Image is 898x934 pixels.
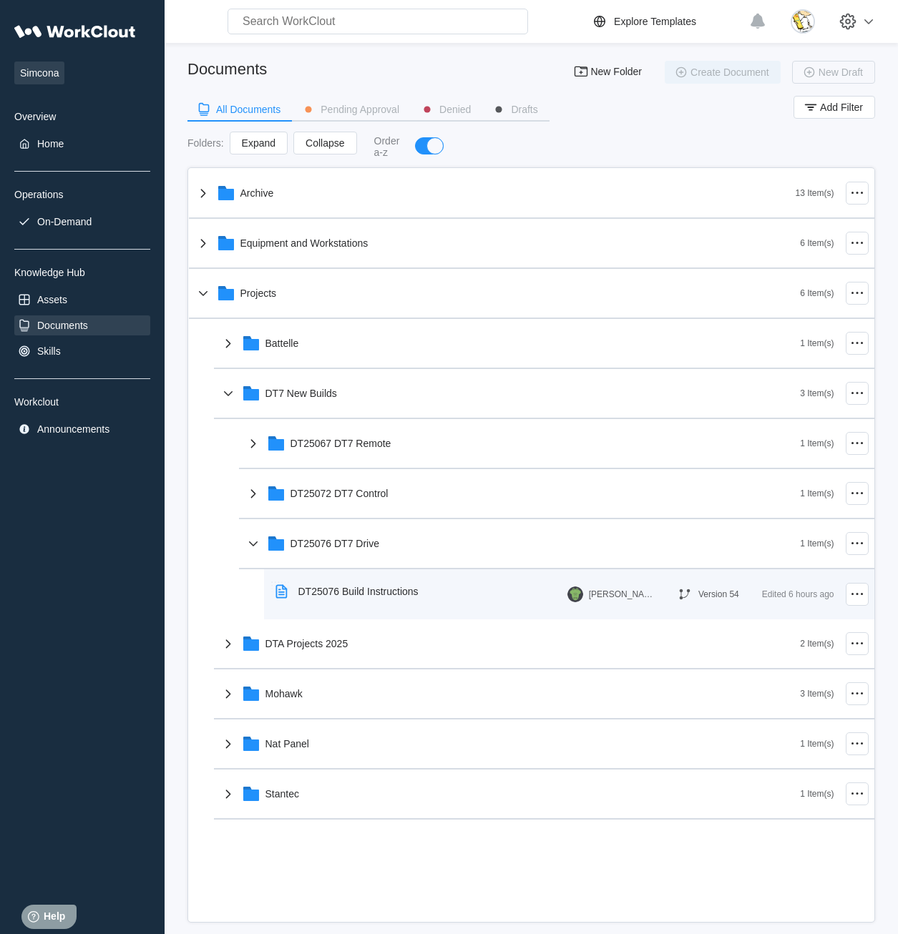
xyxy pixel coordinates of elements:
div: Operations [14,189,150,200]
div: 1 Item(s) [800,739,834,749]
div: Overview [14,111,150,122]
input: Search WorkClout [228,9,528,34]
div: 13 Item(s) [795,188,834,198]
div: Skills [37,345,61,357]
a: Documents [14,315,150,335]
div: Assets [37,294,67,305]
span: New Folder [590,67,642,78]
a: Home [14,134,150,154]
button: Collapse [293,132,356,154]
div: DT25076 DT7 Drive [291,538,380,549]
div: Stantec [265,788,299,800]
div: DT7 New Builds [265,388,337,399]
div: Equipment and Workstations [240,237,369,249]
div: Projects [240,287,277,299]
div: Nat Panel [265,738,309,749]
div: [PERSON_NAME] [589,589,653,599]
button: All Documents [187,99,292,120]
div: DT25076 Build Instructions [298,586,419,597]
span: Collapse [306,138,344,148]
a: Assets [14,290,150,310]
div: 1 Item(s) [800,539,834,549]
a: On-Demand [14,212,150,232]
img: gator.png [567,586,583,602]
span: Create Document [690,67,769,77]
div: Workclout [14,396,150,408]
button: Expand [230,132,288,154]
button: Pending Approval [292,99,411,120]
div: 3 Item(s) [800,388,834,398]
div: All Documents [216,104,280,114]
div: DTA Projects 2025 [265,638,348,649]
span: Expand [242,138,275,148]
div: Drafts [511,104,537,114]
div: Explore Templates [614,16,696,27]
div: 6 Item(s) [800,238,834,248]
div: 3 Item(s) [800,689,834,699]
div: 6 Item(s) [800,288,834,298]
div: 1 Item(s) [800,488,834,498]
div: Home [37,138,64,149]
div: 1 Item(s) [800,789,834,799]
div: Documents [37,320,88,331]
div: Archive [240,187,274,199]
div: Announcements [37,423,109,435]
div: Battelle [265,338,299,349]
div: Mohawk [265,688,303,699]
button: Denied [411,99,482,120]
a: Explore Templates [591,13,742,30]
div: Edited 6 hours ago [762,586,834,603]
span: Add Filter [820,102,863,112]
button: Drafts [482,99,549,120]
button: New Folder [565,61,653,84]
div: 2 Item(s) [800,639,834,649]
button: Add Filter [794,96,875,119]
div: Denied [439,104,471,114]
div: DT25072 DT7 Control [291,488,389,499]
img: download.jpg [791,9,815,34]
div: Folders : [187,137,224,149]
div: 1 Item(s) [800,438,834,448]
button: Create Document [665,61,781,84]
div: Order a-z [374,135,401,158]
span: Simcona [14,62,64,84]
a: Announcements [14,419,150,439]
div: Knowledge Hub [14,267,150,278]
div: 1 Item(s) [800,338,834,348]
a: Skills [14,341,150,361]
div: Version 54 [698,589,739,599]
div: DT25067 DT7 Remote [291,438,391,449]
span: New Draft [819,67,863,77]
div: Pending Approval [321,104,399,114]
button: New Draft [792,61,875,84]
div: On-Demand [37,216,92,227]
div: Documents [187,60,267,79]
